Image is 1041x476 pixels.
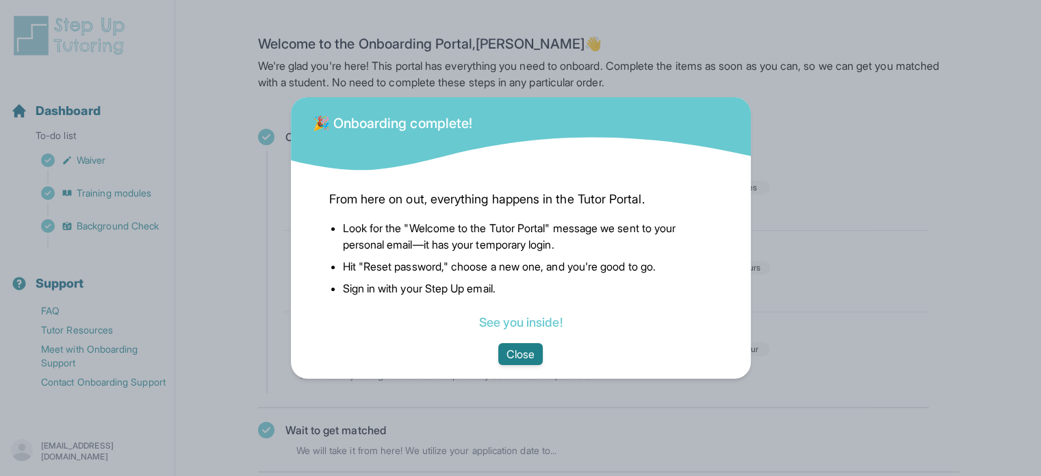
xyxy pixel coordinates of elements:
a: See you inside! [478,315,562,329]
li: Hit "Reset password," choose a new one, and you're good to go. [343,258,712,275]
li: Look for the "Welcome to the Tutor Portal" message we sent to your personal email—it has your tem... [343,220,712,253]
li: Sign in with your Step Up email. [343,280,712,297]
button: Close [498,343,543,365]
div: 🎉 Onboarding complete! [313,105,473,133]
span: From here on out, everything happens in the Tutor Portal. [329,190,712,209]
